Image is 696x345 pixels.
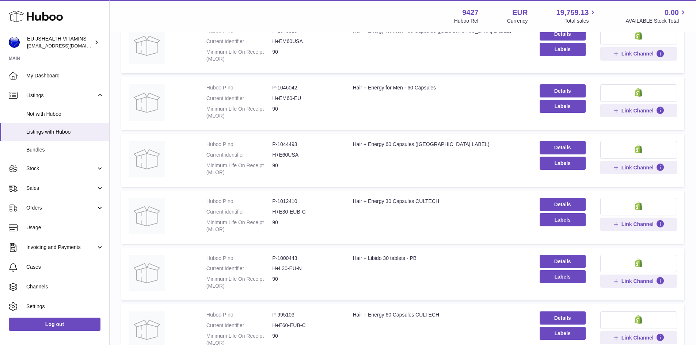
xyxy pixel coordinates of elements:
[272,208,338,215] dd: H+E30-EUB-C
[129,84,165,121] img: Hair + Energy for Men - 60 Capsules
[625,18,687,24] span: AVAILABLE Stock Total
[129,255,165,291] img: Hair + Libido 30 tablets - PB
[272,84,338,91] dd: P-1046042
[540,311,586,325] a: Details
[540,27,586,41] a: Details
[540,43,586,56] button: Labels
[454,18,479,24] div: Huboo Ref
[206,255,272,262] dt: Huboo P no
[540,327,586,340] button: Labels
[26,111,104,118] span: Not with Huboo
[206,311,272,318] dt: Huboo P no
[206,265,272,272] dt: Current identifier
[206,106,272,119] dt: Minimum Life On Receipt (MLOR)
[27,43,107,49] span: [EMAIL_ADDRESS][DOMAIN_NAME]
[272,276,338,290] dd: 90
[206,152,272,158] dt: Current identifier
[625,8,687,24] a: 0.00 AVAILABLE Stock Total
[206,219,272,233] dt: Minimum Life On Receipt (MLOR)
[272,106,338,119] dd: 90
[540,213,586,226] button: Labels
[9,37,20,48] img: internalAdmin-9427@internal.huboo.com
[206,276,272,290] dt: Minimum Life On Receipt (MLOR)
[600,161,677,174] button: Link Channel
[206,84,272,91] dt: Huboo P no
[129,27,165,64] img: Hair + Energy for Men - 60 Capsules (USA LABEL)
[26,303,104,310] span: Settings
[600,218,677,231] button: Link Channel
[540,100,586,113] button: Labels
[635,88,642,97] img: shopify-small.png
[206,208,272,215] dt: Current identifier
[353,255,525,262] div: Hair + Libido 30 tablets - PB
[540,157,586,170] button: Labels
[26,224,104,231] span: Usage
[26,72,104,79] span: My Dashboard
[272,38,338,45] dd: H+EM60USA
[621,278,654,284] span: Link Channel
[635,31,642,40] img: shopify-small.png
[26,165,96,172] span: Stock
[272,49,338,62] dd: 90
[540,255,586,268] a: Details
[600,275,677,288] button: Link Channel
[272,322,338,329] dd: H+E60-EUB-C
[600,104,677,117] button: Link Channel
[540,84,586,97] a: Details
[26,146,104,153] span: Bundles
[272,219,338,233] dd: 90
[353,141,525,148] div: Hair + Energy 60 Capsules ([GEOGRAPHIC_DATA] LABEL)
[272,255,338,262] dd: P-1000443
[512,8,528,18] strong: EUR
[272,152,338,158] dd: H+E60USA
[26,185,96,192] span: Sales
[621,107,654,114] span: Link Channel
[665,8,679,18] span: 0.00
[26,264,104,271] span: Cases
[635,202,642,210] img: shopify-small.png
[206,198,272,205] dt: Huboo P no
[621,221,654,227] span: Link Channel
[600,331,677,344] button: Link Channel
[26,129,104,135] span: Listings with Huboo
[635,315,642,324] img: shopify-small.png
[272,198,338,205] dd: P-1012410
[206,141,272,148] dt: Huboo P no
[540,270,586,283] button: Labels
[556,8,597,24] a: 19,759.13 Total sales
[635,258,642,267] img: shopify-small.png
[621,50,654,57] span: Link Channel
[353,198,525,205] div: Hair + Energy 30 Capsules CULTECH
[206,38,272,45] dt: Current identifier
[556,8,589,18] span: 19,759.13
[540,141,586,154] a: Details
[621,334,654,341] span: Link Channel
[507,18,528,24] div: Currency
[272,95,338,102] dd: H+EM60-EU
[272,162,338,176] dd: 90
[26,283,104,290] span: Channels
[206,162,272,176] dt: Minimum Life On Receipt (MLOR)
[353,311,525,318] div: Hair + Energy 60 Capsules CULTECH
[9,318,100,331] a: Log out
[621,164,654,171] span: Link Channel
[564,18,597,24] span: Total sales
[129,198,165,234] img: Hair + Energy 30 Capsules CULTECH
[206,322,272,329] dt: Current identifier
[540,198,586,211] a: Details
[26,92,96,99] span: Listings
[206,95,272,102] dt: Current identifier
[272,141,338,148] dd: P-1044498
[272,311,338,318] dd: P-995103
[206,49,272,62] dt: Minimum Life On Receipt (MLOR)
[26,204,96,211] span: Orders
[353,84,525,91] div: Hair + Energy for Men - 60 Capsules
[272,265,338,272] dd: H+L30-EU-N
[129,141,165,177] img: Hair + Energy 60 Capsules (USA LABEL)
[27,35,93,49] div: EU JSHEALTH VITAMINS
[635,145,642,153] img: shopify-small.png
[462,8,479,18] strong: 9427
[600,47,677,60] button: Link Channel
[26,244,96,251] span: Invoicing and Payments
